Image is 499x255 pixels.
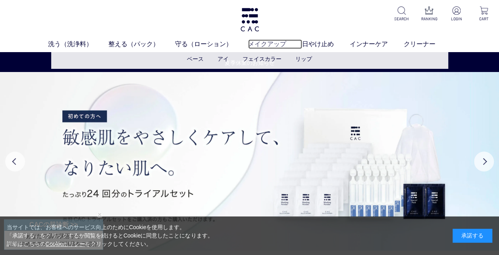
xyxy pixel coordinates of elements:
a: 守る（ローション） [175,39,248,49]
a: 整える（パック） [108,39,175,49]
a: インナーケア [350,39,404,49]
p: CART [475,16,493,22]
a: SEARCH [393,6,410,22]
a: 日やけ止め [302,39,350,49]
button: Previous [5,152,25,171]
p: SEARCH [393,16,410,22]
img: logo [239,8,260,31]
a: クリーナー [404,39,451,49]
div: 当サイトでは、お客様へのサービス向上のためにCookieを使用します。 「承諾する」をクリックするか閲覧を続けるとCookieに同意したことになります。 詳細はこちらの をクリックしてください。 [7,223,213,248]
a: メイクアップ [248,39,302,49]
a: 洗う（洗浄料） [48,39,108,49]
a: 夏季休業のお知らせ [0,59,499,67]
a: ベース [187,56,204,62]
button: Next [474,152,494,171]
div: 承諾する [453,229,492,243]
a: フェイスカラー [243,56,281,62]
a: RANKING [420,6,438,22]
a: アイ [218,56,229,62]
a: LOGIN [448,6,465,22]
a: リップ [295,56,312,62]
p: RANKING [420,16,438,22]
p: LOGIN [448,16,465,22]
a: CART [475,6,493,22]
